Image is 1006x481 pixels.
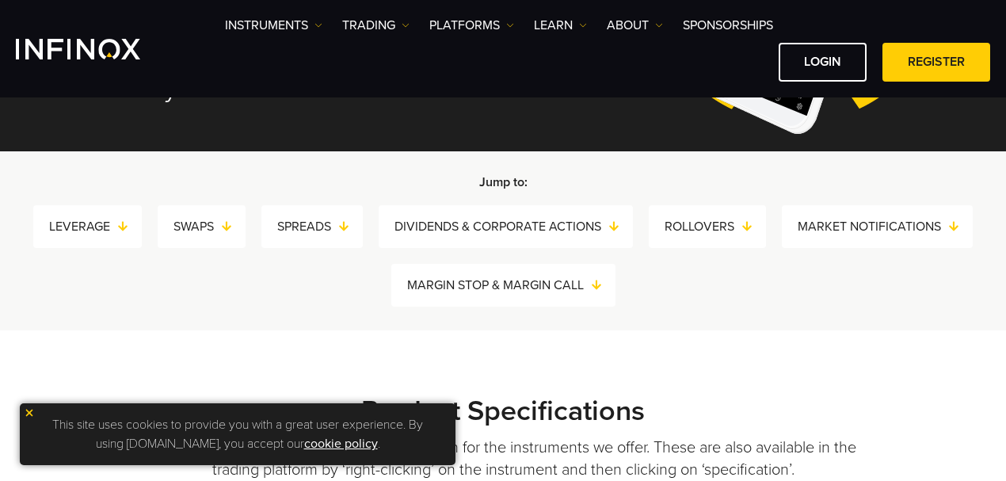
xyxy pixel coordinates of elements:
a: SWAPS [173,216,246,238]
a: SPREADS [277,216,363,238]
strong: Jump to: [479,174,528,190]
a: TRADING [342,16,410,35]
p: This site uses cookies to provide you with a great user experience. By using [DOMAIN_NAME], you a... [28,411,448,457]
a: PLATFORMS [429,16,514,35]
a: Learn [534,16,587,35]
a: MARGIN STOP & MARGIN CALL [407,274,615,296]
a: INFINOX Logo [16,39,177,59]
strong: Product Specifications [361,394,645,428]
p: Below you can find all the product information for the instruments we offer. These are also avail... [137,437,870,481]
a: ABOUT [607,16,663,35]
a: cookie policy [304,436,378,452]
a: DIVIDENDS & CORPORATE ACTIONS [394,216,633,238]
a: Instruments [225,16,322,35]
a: LEVERAGE [49,216,142,238]
img: yellow close icon [24,407,35,418]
